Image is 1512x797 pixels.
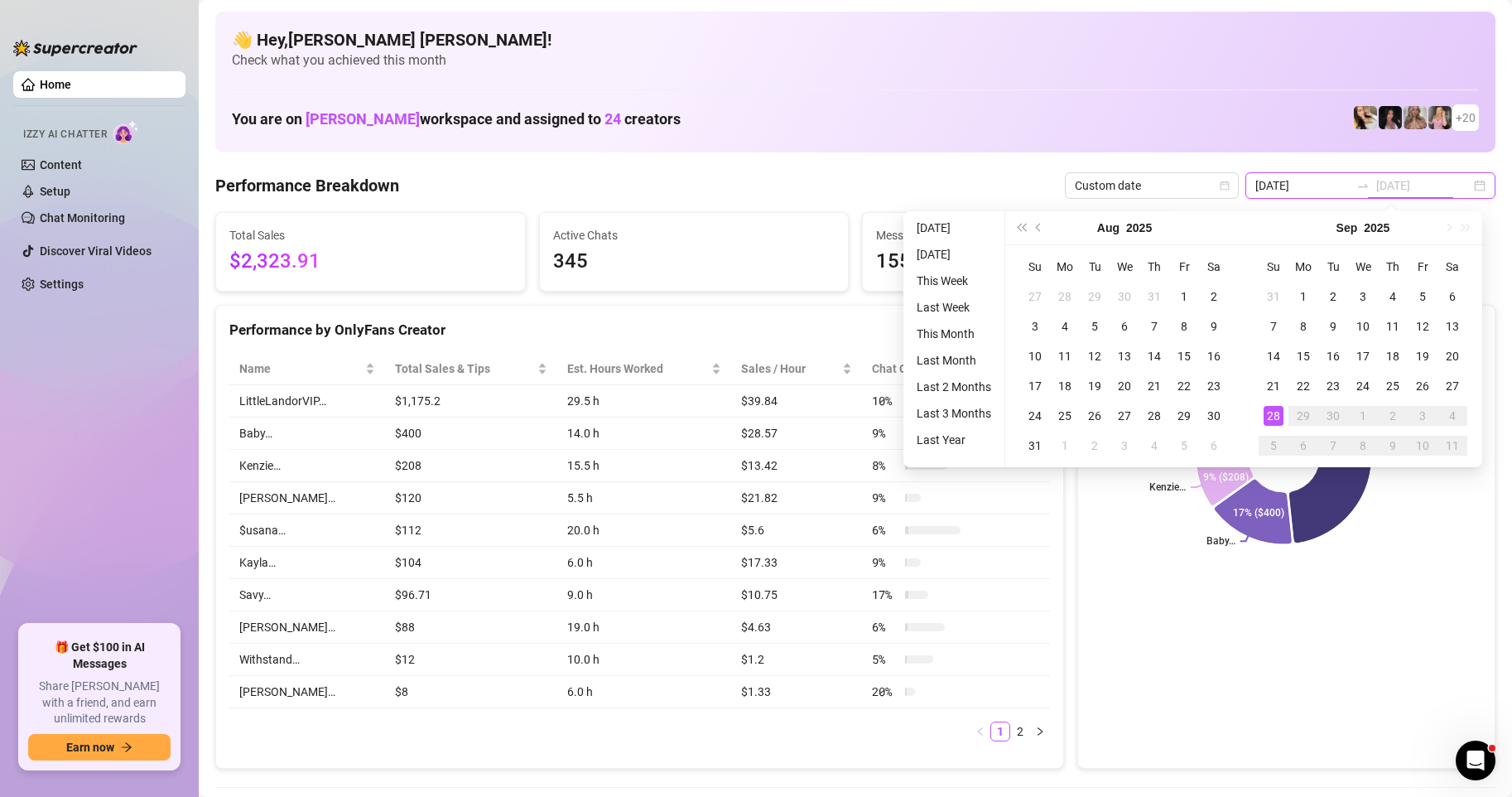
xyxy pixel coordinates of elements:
[1408,282,1437,312] td: 2025-09-05
[1356,179,1370,192] span: swap-right
[1378,431,1408,461] td: 2025-10-09
[1020,312,1050,341] td: 2025-08-03
[385,353,557,385] th: Total Sales & Tips
[910,350,998,370] li: Last Month
[1050,252,1080,282] th: Mo
[1318,431,1348,461] td: 2025-10-07
[229,418,385,450] td: Baby…
[1174,316,1194,336] div: 8
[1080,282,1110,312] td: 2025-07-29
[1413,346,1433,366] div: 19
[1383,436,1403,456] div: 9
[1348,282,1378,312] td: 2025-09-03
[229,226,512,244] span: Total Sales
[1110,431,1139,461] td: 2025-09-03
[1144,436,1164,456] div: 4
[1293,287,1313,307] div: 1
[1126,211,1152,244] button: Choose a year
[1020,401,1050,431] td: 2025-08-24
[1199,252,1229,282] th: Sa
[731,385,863,418] td: $39.84
[557,450,731,482] td: 15.5 h
[557,579,731,611] td: 9.0 h
[1149,481,1186,493] text: Kenzie…
[910,297,998,317] li: Last Week
[910,271,998,291] li: This Week
[1115,406,1134,426] div: 27
[229,353,385,385] th: Name
[1318,282,1348,312] td: 2025-09-02
[1050,282,1080,312] td: 2025-07-28
[1336,211,1358,244] button: Choose a month
[990,722,1010,741] li: 1
[557,611,731,644] td: 19.0 h
[1139,401,1169,431] td: 2025-08-28
[1139,341,1169,371] td: 2025-08-14
[1080,431,1110,461] td: 2025-09-02
[1025,316,1045,336] div: 3
[306,110,420,128] span: [PERSON_NAME]
[1437,312,1467,341] td: 2025-09-13
[1085,316,1105,336] div: 5
[1199,431,1229,461] td: 2025-09-06
[1442,436,1462,456] div: 11
[910,403,998,423] li: Last 3 Months
[1356,179,1370,192] span: to
[557,418,731,450] td: 14.0 h
[1353,406,1373,426] div: 1
[229,246,512,278] span: $2,323.91
[1437,401,1467,431] td: 2025-10-04
[385,514,557,547] td: $112
[23,127,107,142] span: Izzy AI Chatter
[1323,376,1343,396] div: 23
[1080,341,1110,371] td: 2025-08-12
[1055,346,1075,366] div: 11
[910,244,998,264] li: [DATE]
[1259,282,1288,312] td: 2025-08-31
[1437,341,1467,371] td: 2025-09-20
[910,324,998,344] li: This Month
[1025,436,1045,456] div: 31
[872,650,898,669] span: 5 %
[1050,371,1080,401] td: 2025-08-18
[232,51,1479,70] span: Check what you achieved this month
[40,278,84,291] a: Settings
[1288,282,1318,312] td: 2025-09-01
[1264,346,1283,366] div: 14
[1404,106,1427,129] img: Kenzie (@dmaxkenz)
[1379,106,1402,129] img: Baby (@babyyyybellaa)
[872,586,898,604] span: 17 %
[1456,109,1476,127] span: + 20
[1110,371,1139,401] td: 2025-08-20
[1025,346,1045,366] div: 10
[557,385,731,418] td: 29.5 h
[1020,371,1050,401] td: 2025-08-17
[1085,346,1105,366] div: 12
[1174,346,1194,366] div: 15
[1288,401,1318,431] td: 2025-09-29
[1293,406,1313,426] div: 29
[1085,376,1105,396] div: 19
[1169,312,1199,341] td: 2025-08-08
[1206,535,1235,547] text: Baby…
[1035,727,1045,737] span: right
[1318,312,1348,341] td: 2025-09-09
[557,514,731,547] td: 20.0 h
[1055,316,1075,336] div: 4
[1025,406,1045,426] div: 24
[557,482,731,514] td: 5.5 h
[1293,376,1313,396] div: 22
[1085,406,1105,426] div: 26
[1199,282,1229,312] td: 2025-08-02
[1139,312,1169,341] td: 2025-08-07
[1115,436,1134,456] div: 3
[1169,401,1199,431] td: 2025-08-29
[1408,431,1437,461] td: 2025-10-10
[1030,211,1048,244] button: Previous month (PageUp)
[385,547,557,579] td: $104
[1255,176,1350,195] input: Start date
[1293,346,1313,366] div: 15
[872,618,898,636] span: 6 %
[1378,401,1408,431] td: 2025-10-02
[1080,312,1110,341] td: 2025-08-05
